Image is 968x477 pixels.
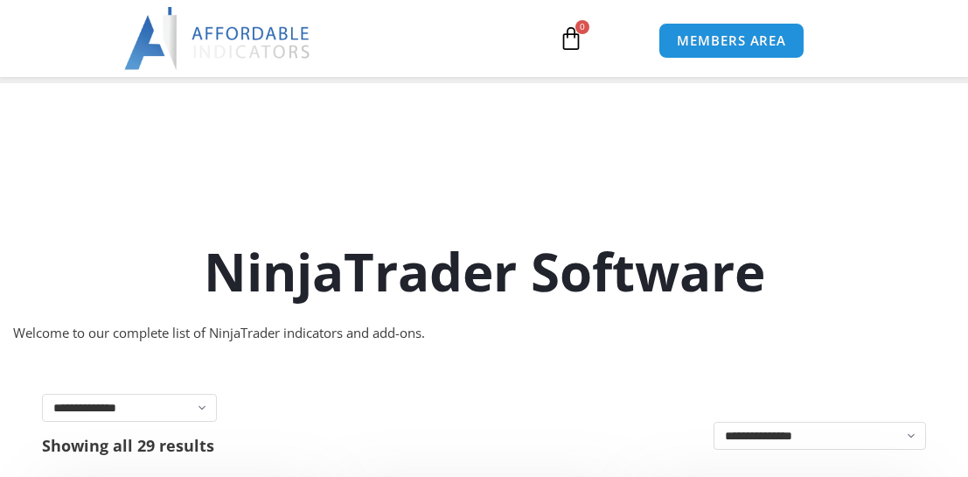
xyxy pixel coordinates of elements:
[42,438,214,453] p: Showing all 29 results
[13,321,955,346] div: Welcome to our complete list of NinjaTrader indicators and add-ons.
[677,34,786,47] span: MEMBERS AREA
[575,20,589,34] span: 0
[533,13,609,64] a: 0
[124,7,312,70] img: LogoAI | Affordable Indicators – NinjaTrader
[658,23,804,59] a: MEMBERS AREA
[714,422,926,450] select: Shop order
[13,235,955,308] h1: NinjaTrader Software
